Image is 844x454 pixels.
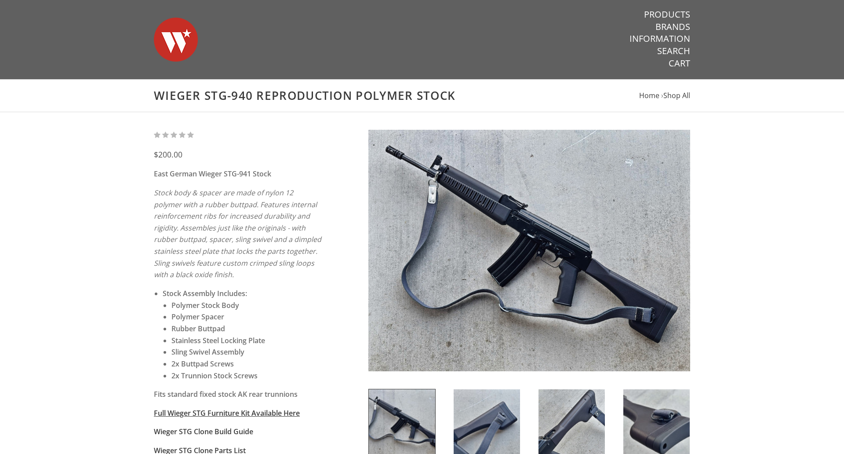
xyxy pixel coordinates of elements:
strong: Rubber Buttpad [171,324,225,333]
li: › [661,90,690,102]
strong: Stock Assembly Includes: [163,289,247,298]
img: Warsaw Wood Co. [154,9,198,70]
img: Wieger STG-940 Reproduction Polymer Stock [368,130,690,371]
em: Stock body & spacer are made of nylon 12 polymer with a rubber buttpad. Features internal reinfor... [154,188,321,279]
strong: 2x Buttpad Screws [171,359,234,369]
strong: East German Wieger STG-941 Stock [154,169,271,179]
a: Brands [655,21,690,33]
strong: Fits standard fixed stock AK rear trunnions [154,389,298,399]
a: Wieger STG Clone Build Guide [154,427,253,436]
h1: Wieger STG-940 Reproduction Polymer Stock [154,88,690,103]
strong: Sling Swivel Assembly [171,347,244,357]
a: Cart [669,58,690,69]
a: Search [657,45,690,57]
a: Products [644,9,690,20]
strong: 2x Trunnion Stock Screws [171,371,258,381]
a: Information [629,33,690,44]
strong: Polymer Stock Body [171,300,239,310]
a: Home [639,91,659,100]
a: Shop All [663,91,690,100]
span: $200.00 [154,149,182,160]
a: Full Wieger STG Furniture Kit Available Here [154,408,300,418]
strong: Polymer Spacer [171,312,224,322]
strong: Stainless Steel Locking Plate [171,336,265,345]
